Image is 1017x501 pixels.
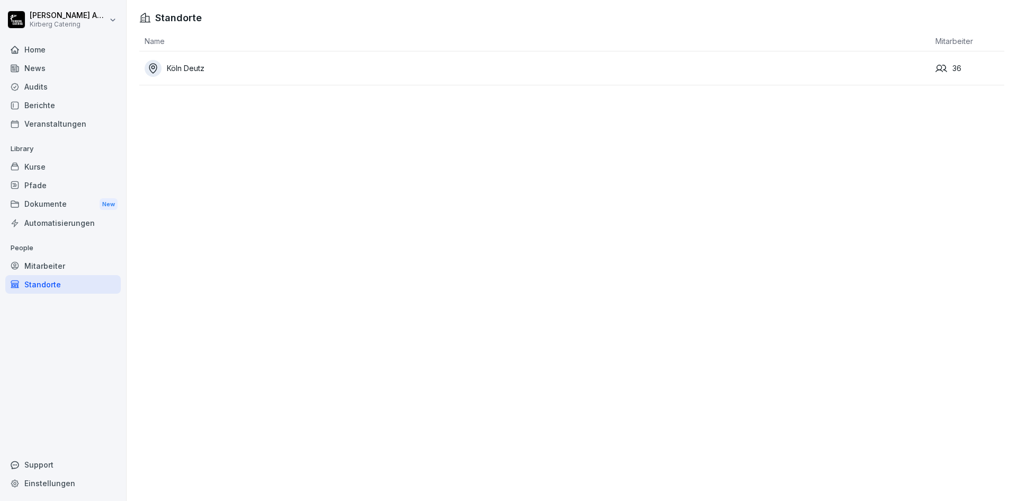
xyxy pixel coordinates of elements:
[5,96,121,115] a: Berichte
[5,455,121,474] div: Support
[930,31,1004,51] th: Mitarbeiter
[100,198,118,210] div: New
[5,195,121,214] a: DokumenteNew
[5,115,121,133] a: Veranstaltungen
[935,63,1004,74] div: 36
[5,474,121,493] a: Einstellungen
[145,60,930,77] a: Köln Deutz
[5,157,121,176] a: Kurse
[30,11,107,20] p: [PERSON_NAME] Adamy
[5,195,121,214] div: Dokumente
[30,21,107,28] p: Kirberg Catering
[5,140,121,157] p: Library
[139,31,930,51] th: Name
[5,240,121,257] p: People
[5,275,121,294] a: Standorte
[5,214,121,232] a: Automatisierungen
[5,59,121,77] a: News
[5,176,121,195] a: Pfade
[155,11,202,25] h1: Standorte
[5,77,121,96] a: Audits
[5,40,121,59] a: Home
[5,257,121,275] a: Mitarbeiter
